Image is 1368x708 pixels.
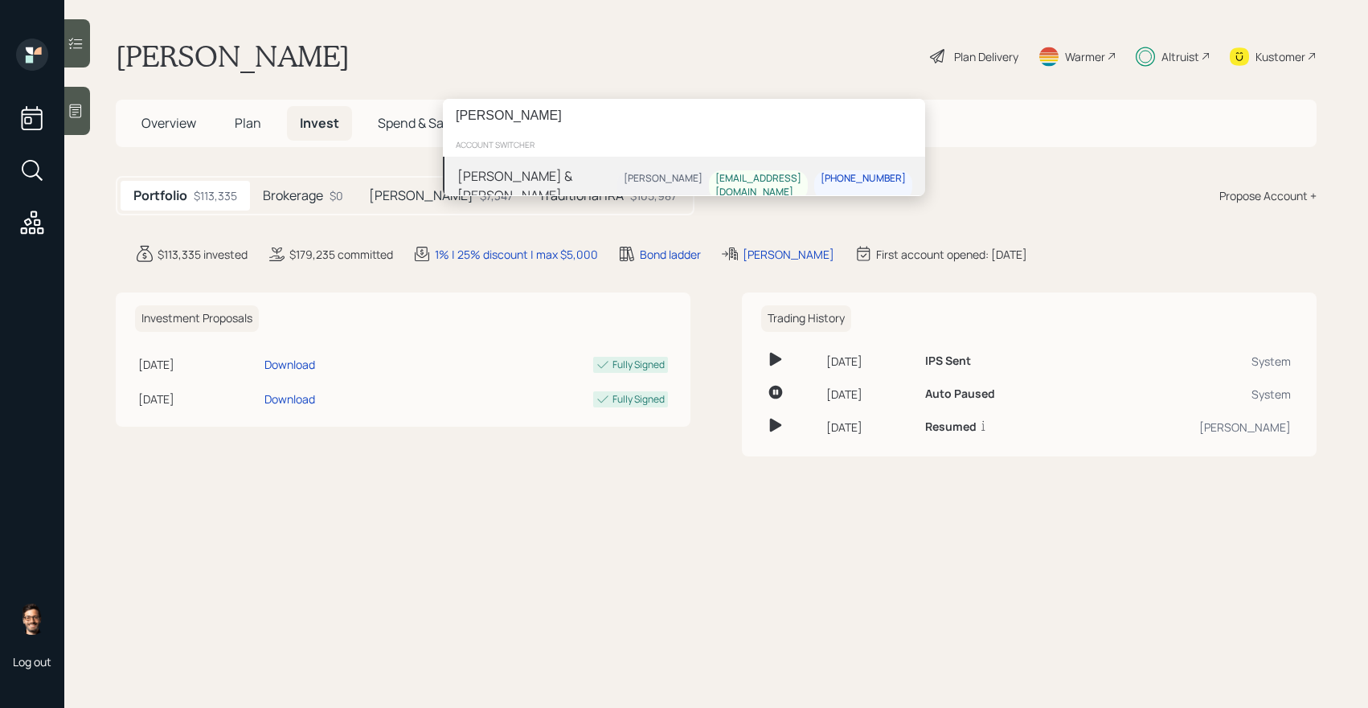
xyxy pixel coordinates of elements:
[715,173,801,200] div: [EMAIL_ADDRESS][DOMAIN_NAME]
[443,99,925,133] input: Type a command or search…
[457,166,617,205] div: [PERSON_NAME] & [PERSON_NAME]
[443,133,925,157] div: account switcher
[821,173,906,186] div: [PHONE_NUMBER]
[624,173,702,186] div: [PERSON_NAME]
